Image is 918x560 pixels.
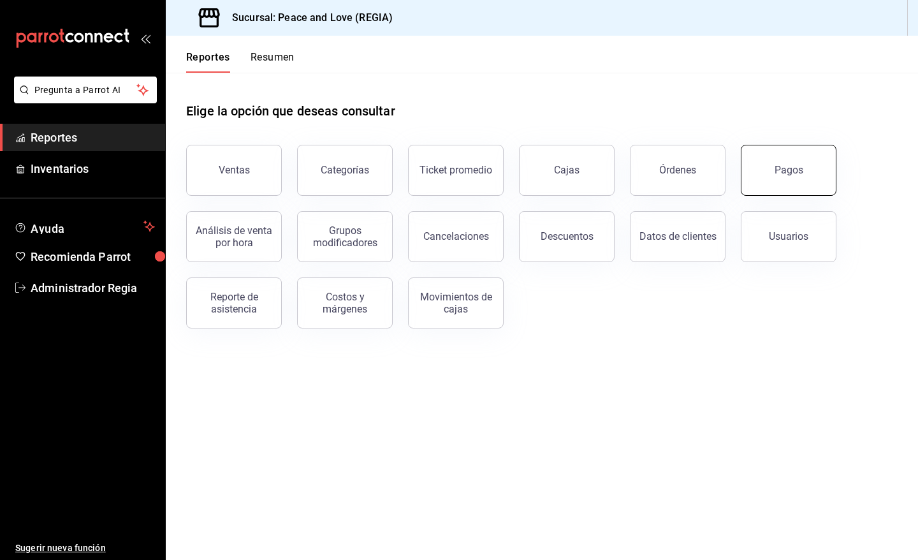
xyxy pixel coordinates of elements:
span: Inventarios [31,160,155,177]
button: Pregunta a Parrot AI [14,77,157,103]
div: Análisis de venta por hora [194,225,273,249]
button: Categorías [297,145,393,196]
button: Datos de clientes [630,211,725,262]
div: Grupos modificadores [305,225,384,249]
button: Grupos modificadores [297,211,393,262]
button: Descuentos [519,211,615,262]
div: Ticket promedio [419,164,492,176]
div: Reporte de asistencia [194,291,273,315]
span: Recomienda Parrot [31,248,155,265]
div: Descuentos [541,230,594,242]
button: Ventas [186,145,282,196]
div: Movimientos de cajas [416,291,495,315]
div: Órdenes [659,164,696,176]
div: Cajas [554,164,579,176]
div: Ventas [219,164,250,176]
div: navigation tabs [186,51,295,73]
span: Administrador Regia [31,279,155,297]
div: Cancelaciones [423,230,489,242]
div: Costos y márgenes [305,291,384,315]
button: Ticket promedio [408,145,504,196]
button: Costos y márgenes [297,277,393,328]
button: open_drawer_menu [140,33,150,43]
button: Movimientos de cajas [408,277,504,328]
span: Reportes [31,129,155,146]
div: Categorías [321,164,369,176]
button: Cajas [519,145,615,196]
h3: Sucursal: Peace and Love (REGIA) [222,10,393,26]
button: Usuarios [741,211,836,262]
button: Reportes [186,51,230,73]
div: Datos de clientes [639,230,717,242]
h1: Elige la opción que deseas consultar [186,101,395,121]
button: Cancelaciones [408,211,504,262]
button: Pagos [741,145,836,196]
div: Usuarios [769,230,808,242]
button: Reporte de asistencia [186,277,282,328]
button: Análisis de venta por hora [186,211,282,262]
a: Pregunta a Parrot AI [9,92,157,106]
span: Pregunta a Parrot AI [34,84,137,97]
span: Ayuda [31,219,138,234]
button: Órdenes [630,145,725,196]
div: Pagos [775,164,803,176]
button: Resumen [251,51,295,73]
span: Sugerir nueva función [15,542,155,555]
